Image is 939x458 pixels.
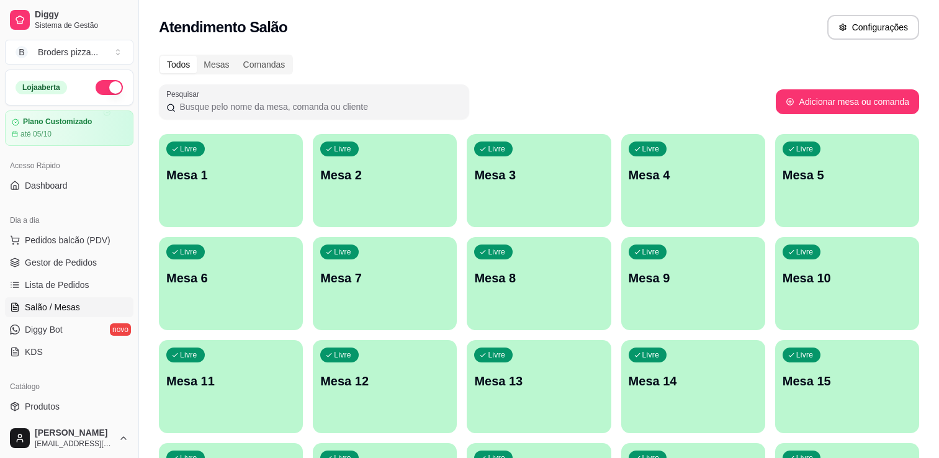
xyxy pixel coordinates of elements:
[474,372,603,390] p: Mesa 13
[25,279,89,291] span: Lista de Pedidos
[166,269,295,287] p: Mesa 6
[25,179,68,192] span: Dashboard
[176,101,462,113] input: Pesquisar
[160,56,197,73] div: Todos
[5,253,133,272] a: Gestor de Pedidos
[180,247,197,257] p: Livre
[25,301,80,313] span: Salão / Mesas
[775,134,919,227] button: LivreMesa 5
[827,15,919,40] button: Configurações
[159,17,287,37] h2: Atendimento Salão
[334,247,351,257] p: Livre
[313,134,457,227] button: LivreMesa 2
[5,210,133,230] div: Dia a dia
[5,156,133,176] div: Acesso Rápido
[775,340,919,433] button: LivreMesa 15
[16,46,28,58] span: B
[783,269,912,287] p: Mesa 10
[5,40,133,65] button: Select a team
[159,340,303,433] button: LivreMesa 11
[5,230,133,250] button: Pedidos balcão (PDV)
[320,166,449,184] p: Mesa 2
[159,237,303,330] button: LivreMesa 6
[5,377,133,397] div: Catálogo
[775,237,919,330] button: LivreMesa 10
[166,372,295,390] p: Mesa 11
[25,256,97,269] span: Gestor de Pedidos
[629,166,758,184] p: Mesa 4
[35,428,114,439] span: [PERSON_NAME]
[25,323,63,336] span: Diggy Bot
[159,134,303,227] button: LivreMesa 1
[5,397,133,416] a: Produtos
[25,234,110,246] span: Pedidos balcão (PDV)
[20,129,52,139] article: até 05/10
[313,237,457,330] button: LivreMesa 7
[467,340,611,433] button: LivreMesa 13
[166,89,204,99] label: Pesquisar
[313,340,457,433] button: LivreMesa 12
[621,237,765,330] button: LivreMesa 9
[38,46,98,58] div: Broders pizza ...
[25,400,60,413] span: Produtos
[796,144,814,154] p: Livre
[467,237,611,330] button: LivreMesa 8
[236,56,292,73] div: Comandas
[35,439,114,449] span: [EMAIL_ADDRESS][DOMAIN_NAME]
[25,346,43,358] span: KDS
[5,110,133,146] a: Plano Customizadoaté 05/10
[5,342,133,362] a: KDS
[180,144,197,154] p: Livre
[334,144,351,154] p: Livre
[783,372,912,390] p: Mesa 15
[621,340,765,433] button: LivreMesa 14
[16,81,67,94] div: Loja aberta
[642,144,660,154] p: Livre
[488,144,505,154] p: Livre
[776,89,919,114] button: Adicionar mesa ou comanda
[5,297,133,317] a: Salão / Mesas
[5,320,133,339] a: Diggy Botnovo
[621,134,765,227] button: LivreMesa 4
[197,56,236,73] div: Mesas
[5,5,133,35] a: DiggySistema de Gestão
[5,176,133,195] a: Dashboard
[35,9,128,20] span: Diggy
[796,350,814,360] p: Livre
[334,350,351,360] p: Livre
[5,275,133,295] a: Lista de Pedidos
[474,269,603,287] p: Mesa 8
[23,117,92,127] article: Plano Customizado
[642,247,660,257] p: Livre
[474,166,603,184] p: Mesa 3
[642,350,660,360] p: Livre
[488,247,505,257] p: Livre
[320,372,449,390] p: Mesa 12
[320,269,449,287] p: Mesa 7
[488,350,505,360] p: Livre
[783,166,912,184] p: Mesa 5
[467,134,611,227] button: LivreMesa 3
[5,423,133,453] button: [PERSON_NAME][EMAIL_ADDRESS][DOMAIN_NAME]
[96,80,123,95] button: Alterar Status
[35,20,128,30] span: Sistema de Gestão
[796,247,814,257] p: Livre
[629,269,758,287] p: Mesa 9
[180,350,197,360] p: Livre
[629,372,758,390] p: Mesa 14
[166,166,295,184] p: Mesa 1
